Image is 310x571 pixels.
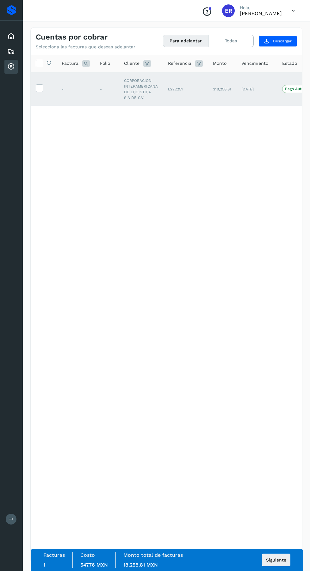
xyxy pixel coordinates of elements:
span: 18,258.81 MXN [123,562,158,568]
span: Vencimiento [241,60,268,67]
span: Monto [213,60,226,67]
button: Todas [208,35,253,47]
span: Siguiente [266,558,286,562]
label: Costo [80,552,95,558]
div: Embarques [4,45,18,58]
div: Inicio [4,29,18,43]
td: [DATE] [236,72,277,106]
td: L222251 [163,72,208,106]
span: Folio [100,60,110,67]
span: Referencia [168,60,191,67]
button: Siguiente [262,554,290,566]
td: CORPORACION INTERAMERICANA DE LOGISTICA S.A DE C.V. [119,72,163,106]
label: Monto total de facturas [123,552,183,558]
button: Descargar [259,35,297,47]
span: 547.76 MXN [80,562,108,568]
td: $18,258.81 [208,72,236,106]
td: - [95,72,119,106]
label: Facturas [43,552,65,558]
p: Selecciona las facturas que deseas adelantar [36,44,135,50]
span: Estado [282,60,297,67]
button: Para adelantar [163,35,208,47]
p: Hola, [240,5,282,10]
span: 1 [43,562,45,568]
span: Cliente [124,60,139,67]
span: Factura [62,60,78,67]
span: Descargar [273,38,292,44]
h4: Cuentas por cobrar [36,33,108,42]
div: Cuentas por cobrar [4,60,18,74]
p: Eduardo Reyes González [240,10,282,16]
td: - [57,72,95,106]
